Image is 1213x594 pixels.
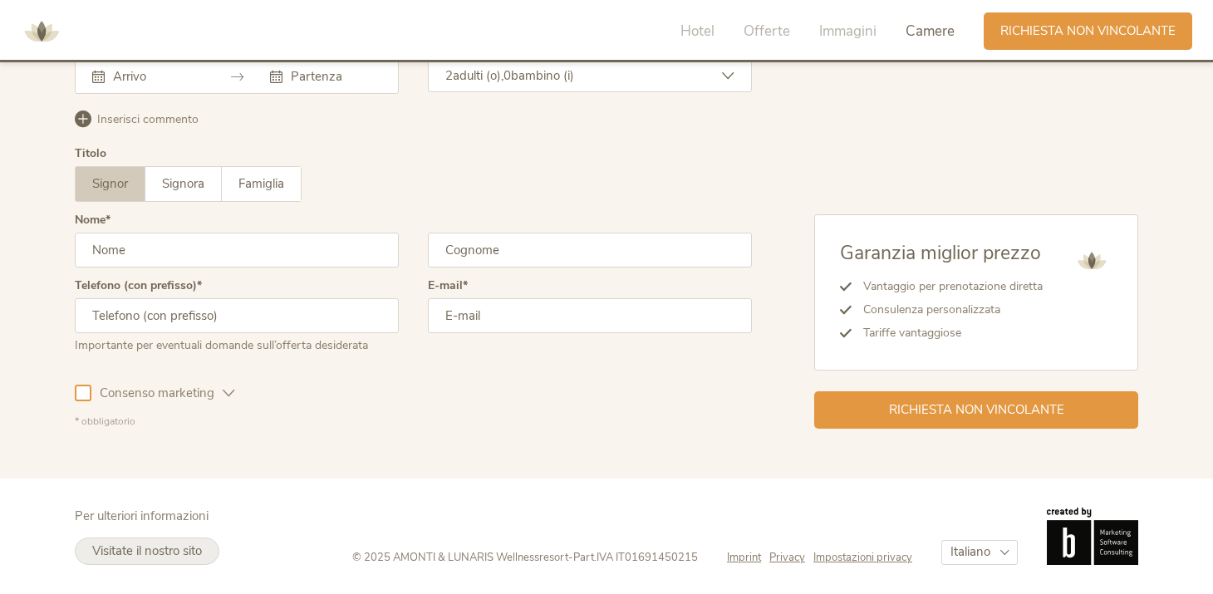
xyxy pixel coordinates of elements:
[727,550,761,565] span: Imprint
[1000,22,1176,40] span: Richiesta non vincolante
[1047,508,1138,564] img: Brandnamic GmbH | Leading Hospitality Solutions
[428,233,752,268] input: Cognome
[680,22,715,41] span: Hotel
[287,68,381,85] input: Partenza
[852,298,1043,322] li: Consulenza personalizzata
[75,415,752,429] div: * obbligatorio
[428,298,752,333] input: E-mail
[906,22,955,41] span: Camere
[889,401,1064,419] span: Richiesta non vincolante
[769,550,813,565] a: Privacy
[92,175,128,192] span: Signor
[744,22,790,41] span: Offerte
[819,22,877,41] span: Immagini
[17,7,66,56] img: AMONTI & LUNARIS Wellnessresort
[445,67,453,84] span: 2
[1071,240,1112,282] img: AMONTI & LUNARIS Wellnessresort
[17,25,66,37] a: AMONTI & LUNARIS Wellnessresort
[109,68,204,85] input: Arrivo
[453,67,503,84] span: adulti (o),
[813,550,912,565] a: Impostazioni privacy
[428,280,468,292] label: E-mail
[769,550,805,565] span: Privacy
[852,322,1043,345] li: Tariffe vantaggiose
[75,508,209,524] span: Per ulteriori informazioni
[503,67,511,84] span: 0
[852,275,1043,298] li: Vantaggio per prenotazione diretta
[92,542,202,559] span: Visitate il nostro sito
[511,67,574,84] span: bambino (i)
[91,385,223,402] span: Consenso marketing
[97,111,199,128] span: Inserisci commento
[75,333,399,354] div: Importante per eventuali domande sull’offerta desiderata
[75,298,399,333] input: Telefono (con prefisso)
[352,550,568,565] span: © 2025 AMONTI & LUNARIS Wellnessresort
[840,240,1041,266] span: Garanzia miglior prezzo
[573,550,698,565] span: Part.IVA IT01691450215
[75,280,202,292] label: Telefono (con prefisso)
[238,175,284,192] span: Famiglia
[75,148,106,160] div: Titolo
[727,550,769,565] a: Imprint
[162,175,204,192] span: Signora
[568,550,573,565] span: -
[75,233,399,268] input: Nome
[75,214,110,226] label: Nome
[75,538,219,565] a: Visitate il nostro sito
